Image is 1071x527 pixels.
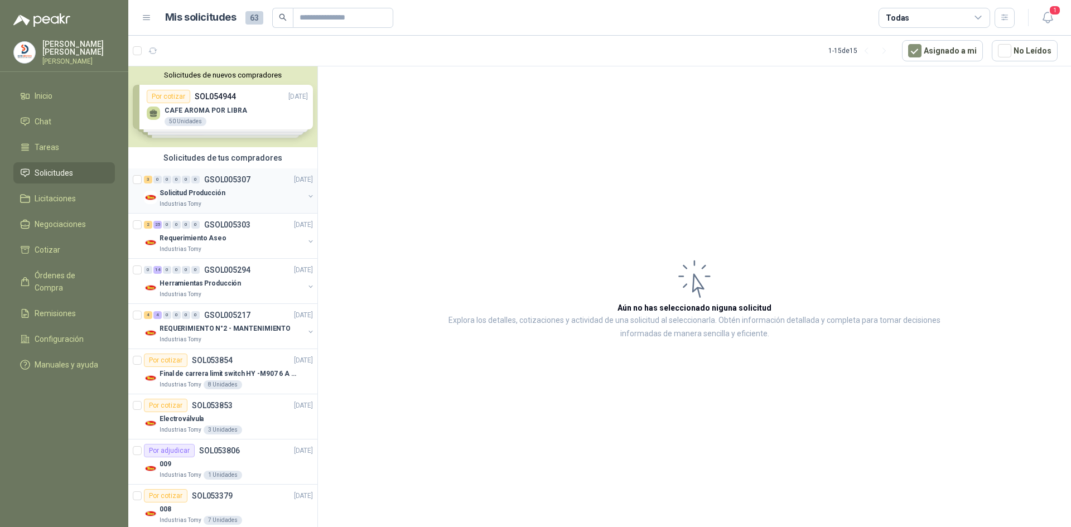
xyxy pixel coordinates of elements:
[617,302,771,314] h3: Aún no has seleccionado niguna solicitud
[992,40,1058,61] button: No Leídos
[163,221,171,229] div: 0
[35,244,60,256] span: Cotizar
[160,471,201,480] p: Industrias Tomy
[144,462,157,475] img: Company Logo
[13,111,115,132] a: Chat
[886,12,909,24] div: Todas
[160,459,171,470] p: 009
[192,492,233,500] p: SOL053379
[128,349,317,394] a: Por cotizarSOL053854[DATE] Company LogoFinal de carrera limit switch HY -M907 6 A - 250 V a.cIndu...
[144,281,157,294] img: Company Logo
[144,354,187,367] div: Por cotizar
[13,188,115,209] a: Licitaciones
[199,447,240,455] p: SOL053806
[13,328,115,350] a: Configuración
[160,290,201,299] p: Industrias Tomy
[294,446,313,456] p: [DATE]
[172,221,181,229] div: 0
[14,42,35,63] img: Company Logo
[144,176,152,183] div: 3
[160,426,201,434] p: Industrias Tomy
[128,394,317,439] a: Por cotizarSOL053853[DATE] Company LogoElectroválvulaIndustrias Tomy3 Unidades
[160,516,201,525] p: Industrias Tomy
[191,311,200,319] div: 0
[172,266,181,274] div: 0
[144,236,157,249] img: Company Logo
[35,141,59,153] span: Tareas
[153,266,162,274] div: 14
[204,426,242,434] div: 3 Unidades
[42,40,115,56] p: [PERSON_NAME] [PERSON_NAME]
[172,176,181,183] div: 0
[35,218,86,230] span: Negociaciones
[192,356,233,364] p: SOL053854
[144,221,152,229] div: 2
[294,220,313,230] p: [DATE]
[35,90,52,102] span: Inicio
[144,399,187,412] div: Por cotizar
[42,58,115,65] p: [PERSON_NAME]
[160,188,225,199] p: Solicitud Producción
[153,176,162,183] div: 0
[204,176,250,183] p: GSOL005307
[144,191,157,204] img: Company Logo
[1049,5,1061,16] span: 1
[128,66,317,147] div: Solicitudes de nuevos compradoresPor cotizarSOL054944[DATE] CAFE AROMA POR LIBRA50 UnidadesPor co...
[182,221,190,229] div: 0
[128,439,317,485] a: Por adjudicarSOL053806[DATE] Company Logo009Industrias Tomy1 Unidades
[165,9,237,26] h1: Mis solicitudes
[13,162,115,183] a: Solicitudes
[204,221,250,229] p: GSOL005303
[144,489,187,502] div: Por cotizar
[204,516,242,525] div: 7 Unidades
[13,13,70,27] img: Logo peakr
[1038,8,1058,28] button: 1
[35,307,76,320] span: Remisiones
[204,471,242,480] div: 1 Unidades
[191,221,200,229] div: 0
[172,311,181,319] div: 0
[144,444,195,457] div: Por adjudicar
[160,278,241,289] p: Herramientas Producción
[144,218,315,254] a: 2 25 0 0 0 0 GSOL005303[DATE] Company LogoRequerimiento AseoIndustrias Tomy
[430,314,959,341] p: Explora los detalles, cotizaciones y actividad de una solicitud al seleccionarla. Obtén informaci...
[902,40,983,61] button: Asignado a mi
[153,221,162,229] div: 25
[279,13,287,21] span: search
[204,380,242,389] div: 8 Unidades
[160,200,201,209] p: Industrias Tomy
[13,354,115,375] a: Manuales y ayuda
[191,176,200,183] div: 0
[13,214,115,235] a: Negociaciones
[144,507,157,520] img: Company Logo
[144,308,315,344] a: 4 4 0 0 0 0 GSOL005217[DATE] Company LogoREQUERIMIENTO N°2 - MANTENIMIENTOIndustrias Tomy
[35,269,104,294] span: Órdenes de Compra
[182,266,190,274] div: 0
[294,355,313,366] p: [DATE]
[35,167,73,179] span: Solicitudes
[294,310,313,321] p: [DATE]
[182,176,190,183] div: 0
[144,311,152,319] div: 4
[192,402,233,409] p: SOL053853
[153,311,162,319] div: 4
[13,137,115,158] a: Tareas
[13,265,115,298] a: Órdenes de Compra
[160,414,204,424] p: Electroválvula
[160,335,201,344] p: Industrias Tomy
[191,266,200,274] div: 0
[144,326,157,340] img: Company Logo
[35,333,84,345] span: Configuración
[128,147,317,168] div: Solicitudes de tus compradores
[294,175,313,185] p: [DATE]
[294,265,313,275] p: [DATE]
[182,311,190,319] div: 0
[144,263,315,299] a: 0 14 0 0 0 0 GSOL005294[DATE] Company LogoHerramientas ProducciónIndustrias Tomy
[144,266,152,274] div: 0
[294,400,313,411] p: [DATE]
[144,417,157,430] img: Company Logo
[160,233,226,244] p: Requerimiento Aseo
[35,115,51,128] span: Chat
[13,239,115,260] a: Cotizar
[163,176,171,183] div: 0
